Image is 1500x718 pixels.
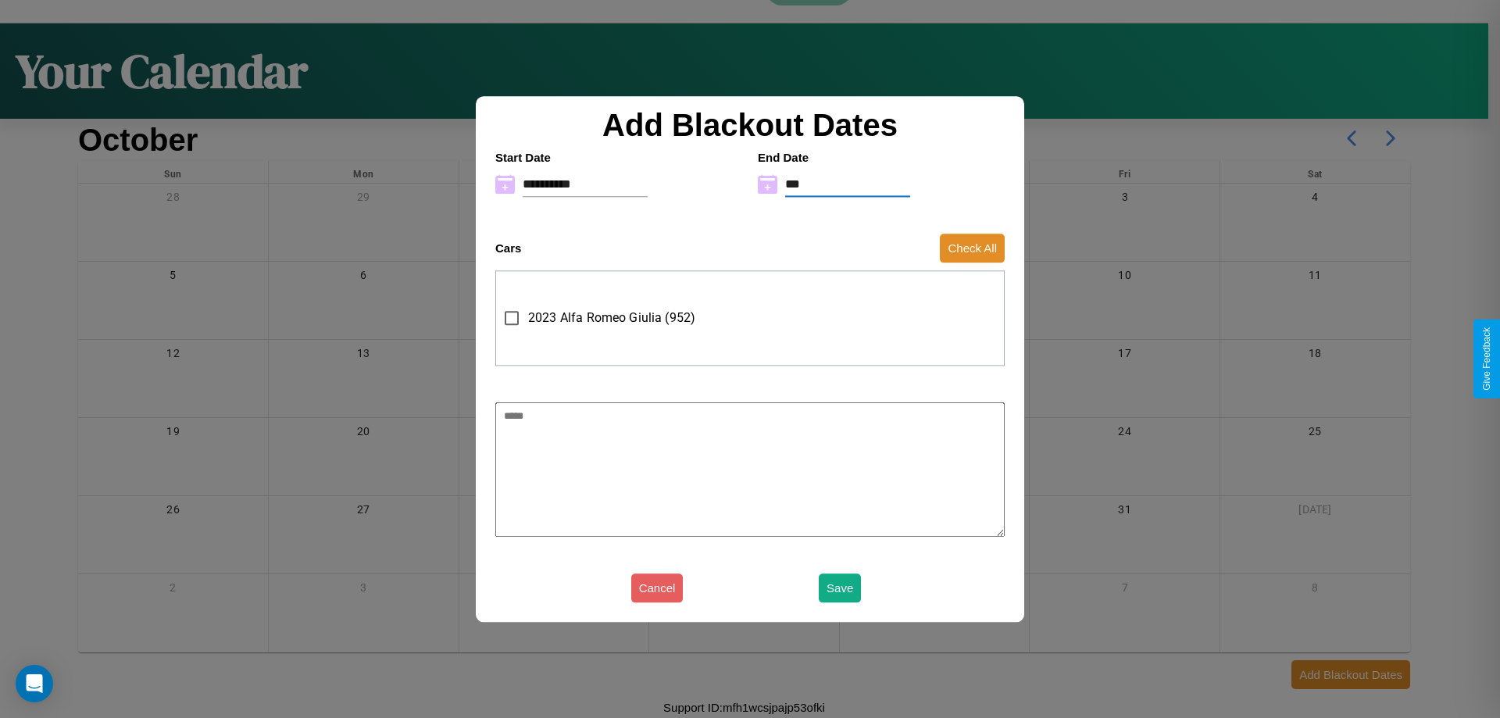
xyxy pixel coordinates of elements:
[16,665,53,702] div: Open Intercom Messenger
[758,151,1005,164] h4: End Date
[631,573,684,602] button: Cancel
[495,241,521,255] h4: Cars
[1481,327,1492,391] div: Give Feedback
[819,573,861,602] button: Save
[940,234,1005,263] button: Check All
[528,309,695,327] span: 2023 Alfa Romeo Giulia (952)
[495,151,742,164] h4: Start Date
[487,108,1012,143] h2: Add Blackout Dates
